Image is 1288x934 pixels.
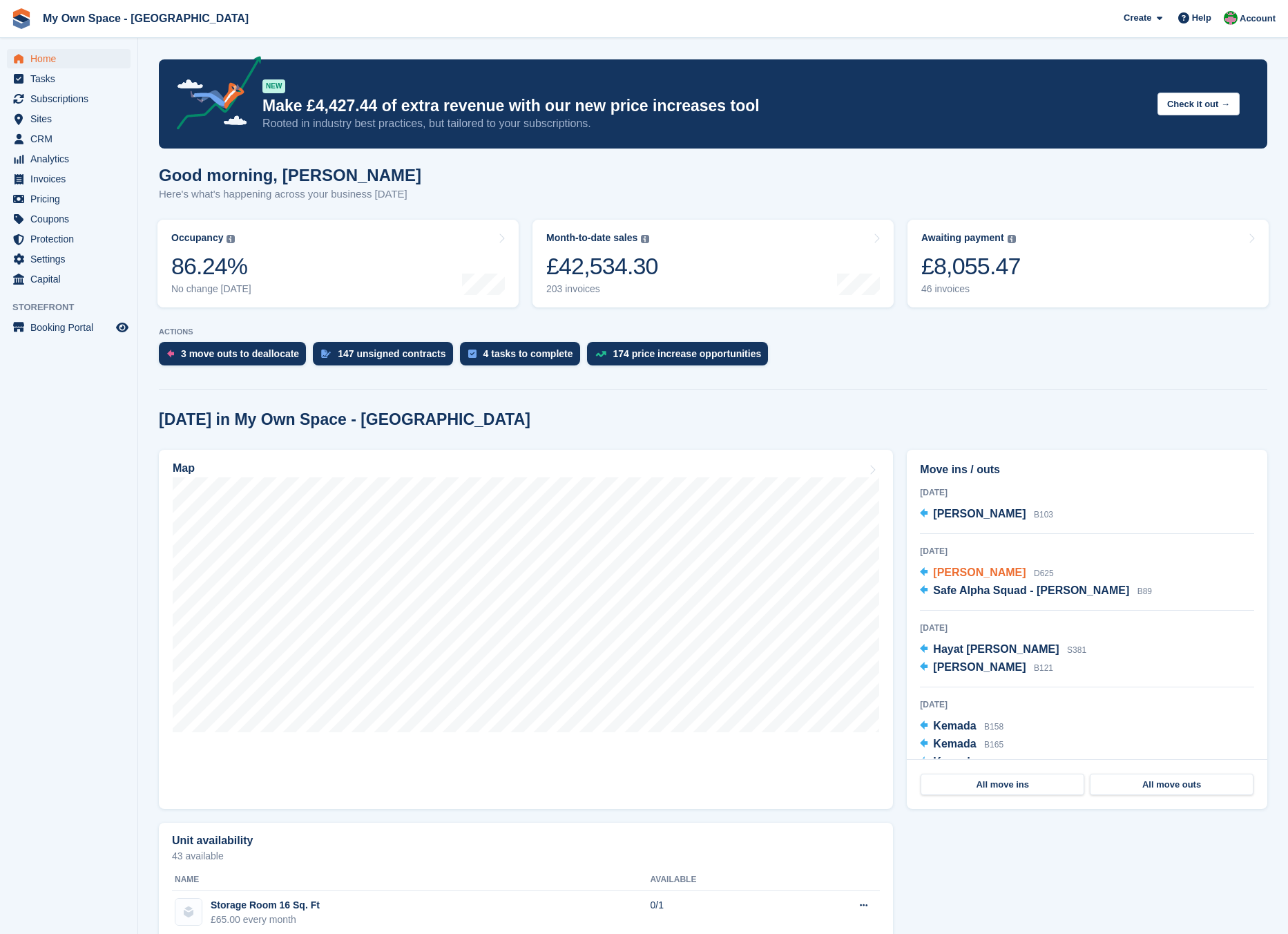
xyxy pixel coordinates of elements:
span: Subscriptions [30,89,113,108]
div: 3 move outs to deallocate [181,348,299,359]
a: menu [7,149,131,169]
span: CRM [30,129,113,149]
a: menu [7,109,131,128]
div: £42,534.30 [546,252,658,280]
a: menu [7,318,131,337]
a: [PERSON_NAME] B121 [920,659,1053,677]
span: Account [1240,12,1276,26]
h1: Good morning, [PERSON_NAME] [159,166,421,184]
div: [DATE] [920,698,1254,711]
span: Invoices [30,169,113,189]
p: 43 available [172,851,880,861]
a: 4 tasks to complete [460,342,587,372]
span: Kemada [933,720,976,732]
span: Analytics [30,149,113,169]
span: B89 [1137,587,1152,596]
span: B121 [1034,663,1053,673]
div: NEW [262,79,285,93]
img: icon-info-grey-7440780725fd019a000dd9b08b2336e03edf1995a4989e88bcd33f0948082b44.svg [227,235,235,243]
span: Tasks [30,69,113,88]
a: menu [7,49,131,68]
img: icon-info-grey-7440780725fd019a000dd9b08b2336e03edf1995a4989e88bcd33f0948082b44.svg [1008,235,1016,243]
span: Coupons [30,209,113,229]
div: No change [DATE] [171,283,251,295]
a: 3 move outs to deallocate [159,342,313,372]
div: 46 invoices [921,283,1021,295]
a: Hayat [PERSON_NAME] S381 [920,641,1086,659]
span: Hayat [PERSON_NAME] [933,643,1059,655]
span: Storefront [12,301,137,314]
div: 203 invoices [546,283,658,295]
a: menu [7,249,131,269]
a: Kemada B150 [920,754,1003,772]
a: menu [7,69,131,88]
a: menu [7,209,131,229]
a: 174 price increase opportunities [587,342,776,372]
a: [PERSON_NAME] B103 [920,506,1053,524]
img: price_increase_opportunities-93ffe204e8149a01c8c9dc8f82e8f89637d9d84a8eef4429ea346261dce0b2c0.svg [595,351,606,357]
img: icon-info-grey-7440780725fd019a000dd9b08b2336e03edf1995a4989e88bcd33f0948082b44.svg [641,235,649,243]
h2: Move ins / outs [920,461,1254,478]
h2: [DATE] in My Own Space - [GEOGRAPHIC_DATA] [159,410,530,429]
div: Storage Room 16 Sq. Ft [211,898,320,913]
a: Occupancy 86.24% No change [DATE] [157,220,519,307]
div: £8,055.47 [921,252,1021,280]
div: 4 tasks to complete [483,348,573,359]
a: menu [7,189,131,209]
span: Booking Portal [30,318,113,337]
img: stora-icon-8386f47178a22dfd0bd8f6a31ec36ba5ce8667c1dd55bd0f319d3a0aa187defe.svg [11,8,32,29]
span: Pricing [30,189,113,209]
div: [DATE] [920,545,1254,557]
p: Here's what's happening across your business [DATE] [159,187,421,202]
p: ACTIONS [159,327,1267,336]
img: price-adjustments-announcement-icon-8257ccfd72463d97f412b2fc003d46551f7dbcb40ab6d574587a9cd5c0d94... [165,56,262,135]
a: 147 unsigned contracts [313,342,459,372]
span: Settings [30,249,113,269]
a: Preview store [114,319,131,336]
div: [DATE] [920,622,1254,634]
span: Safe Alpha Squad - [PERSON_NAME] [933,584,1129,596]
p: Rooted in industry best practices, but tailored to your subscriptions. [262,116,1146,131]
span: B165 [984,740,1003,750]
a: [PERSON_NAME] D625 [920,564,1053,582]
span: B103 [1034,510,1053,520]
span: Kemada [933,756,976,768]
div: 86.24% [171,252,251,280]
div: Occupancy [171,232,223,244]
span: Create [1124,11,1151,25]
img: move_outs_to_deallocate_icon-f764333ba52eb49d3ac5e1228854f67142a1ed5810a6f6cc68b1a99e826820c5.svg [167,350,174,358]
a: menu [7,169,131,189]
span: [PERSON_NAME] [933,566,1026,578]
a: My Own Space - [GEOGRAPHIC_DATA] [37,7,254,30]
span: Home [30,49,113,68]
a: Map [159,450,893,809]
span: Capital [30,269,113,289]
img: task-75834270c22a3079a89374b754ae025e5fb1db73e45f91037f5363f120a921f8.svg [468,350,477,358]
a: menu [7,89,131,108]
div: 174 price increase opportunities [613,348,762,359]
div: [DATE] [920,486,1254,499]
div: £65.00 every month [211,913,320,927]
span: S381 [1067,645,1086,655]
span: B158 [984,722,1003,732]
h2: Map [173,462,195,475]
span: Help [1192,11,1211,25]
span: Sites [30,109,113,128]
a: menu [7,129,131,149]
span: B150 [984,758,1003,768]
a: menu [7,229,131,249]
p: Make £4,427.44 of extra revenue with our new price increases tool [262,96,1146,116]
a: Kemada B158 [920,718,1003,736]
div: 147 unsigned contracts [338,348,445,359]
span: D625 [1034,569,1054,578]
th: Name [172,869,651,891]
a: Month-to-date sales £42,534.30 203 invoices [532,220,894,307]
img: blank-unit-type-icon-ffbac7b88ba66c5e286b0e438baccc4b9c83835d4c34f86887a83fc20ec27e7b.svg [175,899,202,925]
a: Kemada B165 [920,736,1003,754]
a: Awaiting payment £8,055.47 46 invoices [907,220,1269,307]
a: Safe Alpha Squad - [PERSON_NAME] B89 [920,582,1152,600]
span: Kemada [933,738,976,750]
div: Awaiting payment [921,232,1004,244]
a: menu [7,269,131,289]
button: Check it out → [1157,93,1240,115]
